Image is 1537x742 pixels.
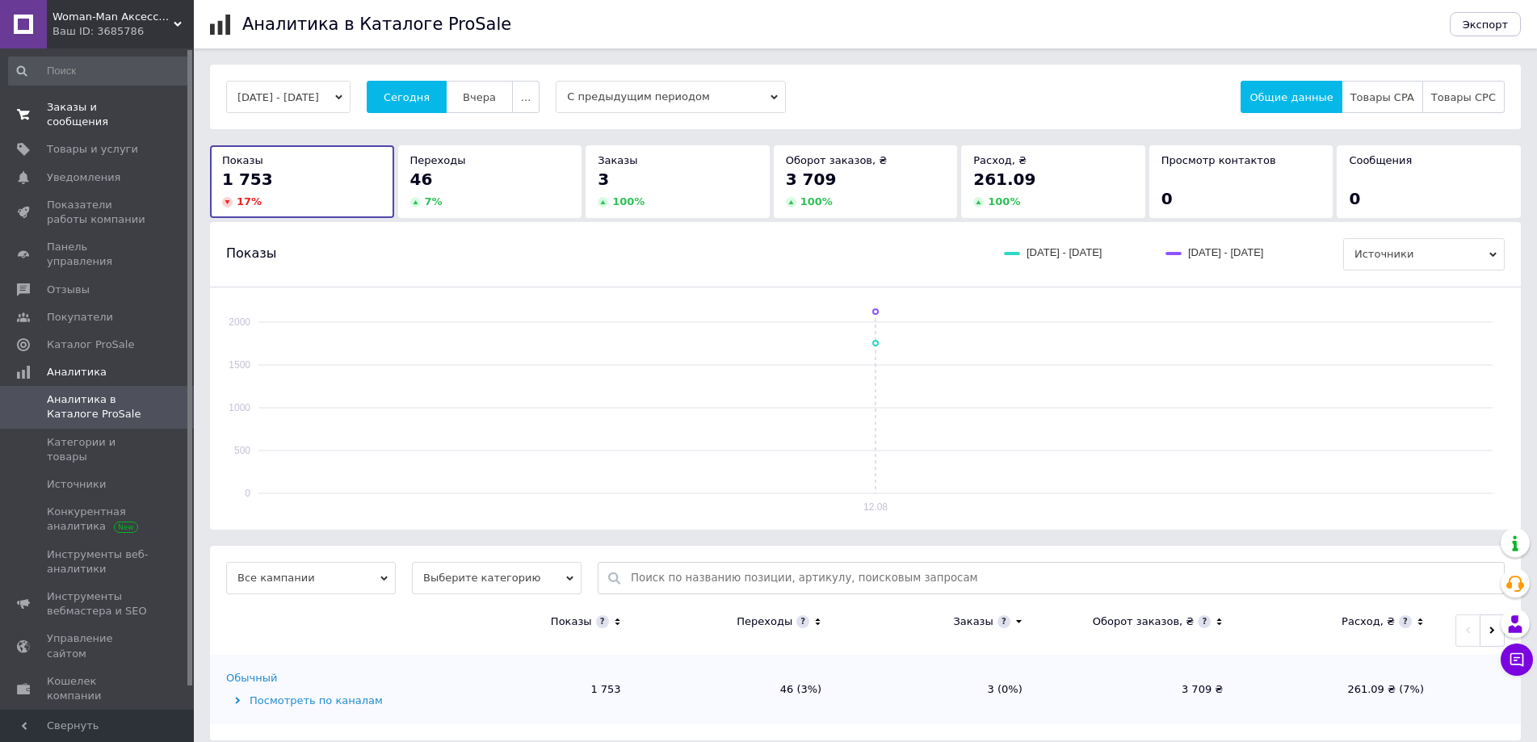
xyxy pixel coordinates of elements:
span: Уведомления [47,170,120,185]
button: Сегодня [367,81,447,113]
span: Аналитика в Каталоге ProSale [47,392,149,421]
div: Ваш ID: 3685786 [52,24,194,39]
span: Заказы и сообщения [47,100,149,129]
span: Источники [1343,238,1505,270]
div: Переходы [737,614,792,629]
div: Показы [551,614,592,629]
span: Выберите категорию [412,562,582,594]
button: [DATE] - [DATE] [226,81,351,113]
span: Каталог ProSale [47,337,134,352]
button: Товары CPC [1422,81,1505,113]
span: 17 % [237,195,262,208]
span: 0 [1161,189,1173,208]
span: Конкурентная аналитика [47,505,149,534]
span: Отзывы [47,283,90,297]
span: Экспорт [1463,19,1508,31]
span: С предыдущим периодом [556,81,786,113]
span: 3 709 [786,170,837,189]
span: 7 % [425,195,443,208]
span: Заказы [598,154,637,166]
span: Аналитика [47,365,107,379]
text: 500 [234,445,250,456]
text: 1500 [229,359,250,371]
div: Обычный [226,671,277,685]
span: 46 [410,170,433,189]
div: Заказы [953,614,993,629]
span: Категории и товары [47,435,149,464]
span: Показы [222,154,263,166]
span: Товары CPC [1431,91,1496,103]
span: Вчера [463,91,496,103]
span: ... [521,91,531,103]
span: Инструменты вебмастера и SEO [47,589,149,618]
td: 46 (3%) [637,655,838,724]
span: Покупатели [47,310,113,325]
button: Вчера [446,81,513,113]
td: 1 753 [436,655,637,724]
span: 261.09 [973,170,1035,189]
span: Источники [47,477,106,492]
span: 3 [598,170,609,189]
button: Экспорт [1450,12,1521,36]
span: Инструменты веб-аналитики [47,547,149,576]
div: Посмотреть по каналам [226,694,432,708]
button: Товары CPA [1342,81,1423,113]
td: 261.09 ₴ (7%) [1239,655,1440,724]
span: Оборот заказов, ₴ [786,154,888,166]
span: Переходы [410,154,466,166]
h1: Аналитика в Каталоге ProSale [242,15,511,34]
span: 100 % [612,195,645,208]
text: 0 [245,488,250,499]
text: 12.08 [863,501,888,513]
span: Кошелек компании [47,674,149,703]
text: 2000 [229,317,250,328]
td: 3 (0%) [838,655,1039,724]
span: Сегодня [384,91,430,103]
input: Поиск [8,57,191,86]
span: Товары CPA [1350,91,1414,103]
button: Чат с покупателем [1501,643,1533,676]
span: Панель управления [47,240,149,269]
button: ... [512,81,540,113]
div: Расход, ₴ [1342,614,1395,629]
button: Общие данные [1241,81,1342,113]
span: Сообщения [1349,154,1412,166]
span: Общие данные [1249,91,1333,103]
span: Расход, ₴ [973,154,1027,166]
div: Оборот заказов, ₴ [1093,614,1195,629]
span: Woman-Man Аксессуары для Женщин и Мужчин [52,10,174,24]
span: Показы [226,245,276,262]
span: Просмотр контактов [1161,154,1276,166]
span: 1 753 [222,170,273,189]
span: Показатели работы компании [47,198,149,227]
span: Все кампании [226,562,396,594]
span: Товары и услуги [47,142,138,157]
text: 1000 [229,402,250,413]
span: 100 % [800,195,833,208]
td: 3 709 ₴ [1039,655,1240,724]
span: 0 [1349,189,1360,208]
span: Управление сайтом [47,631,149,660]
input: Поиск по названию позиции, артикулу, поисковым запросам [631,563,1496,593]
span: 100 % [988,195,1020,208]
